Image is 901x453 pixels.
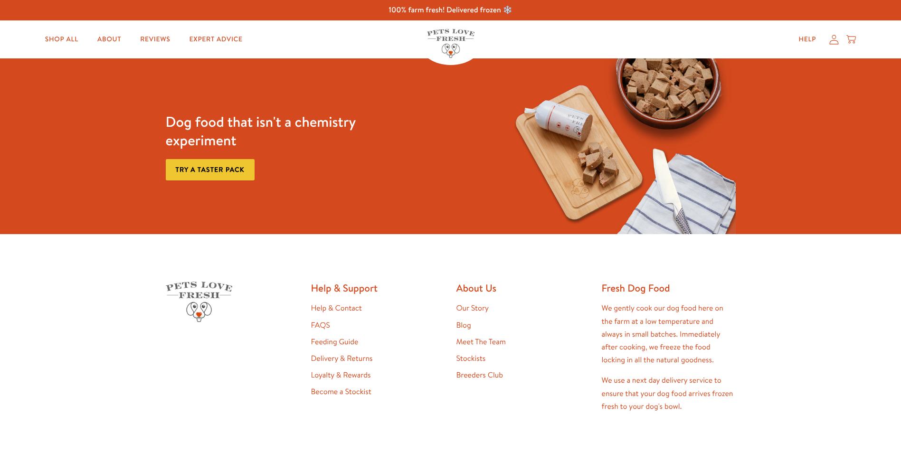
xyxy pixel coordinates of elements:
[311,387,371,397] a: Become a Stockist
[182,30,250,49] a: Expert Advice
[456,282,590,294] h2: About Us
[456,370,503,380] a: Breeders Club
[166,113,399,150] h3: Dog food that isn't a chemistry experiment
[602,374,736,413] p: We use a next day delivery service to ensure that your dog food arrives frozen fresh to your dog'...
[166,282,232,322] img: Pets Love Fresh
[791,30,824,49] a: Help
[311,282,445,294] h2: Help & Support
[602,302,736,367] p: We gently cook our dog food here on the farm at a low temperature and always in small batches. Im...
[311,353,373,364] a: Delivery & Returns
[38,30,86,49] a: Shop All
[90,30,129,49] a: About
[456,320,471,330] a: Blog
[311,303,362,313] a: Help & Contact
[133,30,178,49] a: Reviews
[311,320,330,330] a: FAQS
[427,29,474,58] img: Pets Love Fresh
[456,353,486,364] a: Stockists
[456,337,506,347] a: Meet The Team
[166,159,255,180] a: Try a taster pack
[311,337,359,347] a: Feeding Guide
[602,282,736,294] h2: Fresh Dog Food
[503,58,736,234] img: Fussy
[311,370,371,380] a: Loyalty & Rewards
[456,303,489,313] a: Our Story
